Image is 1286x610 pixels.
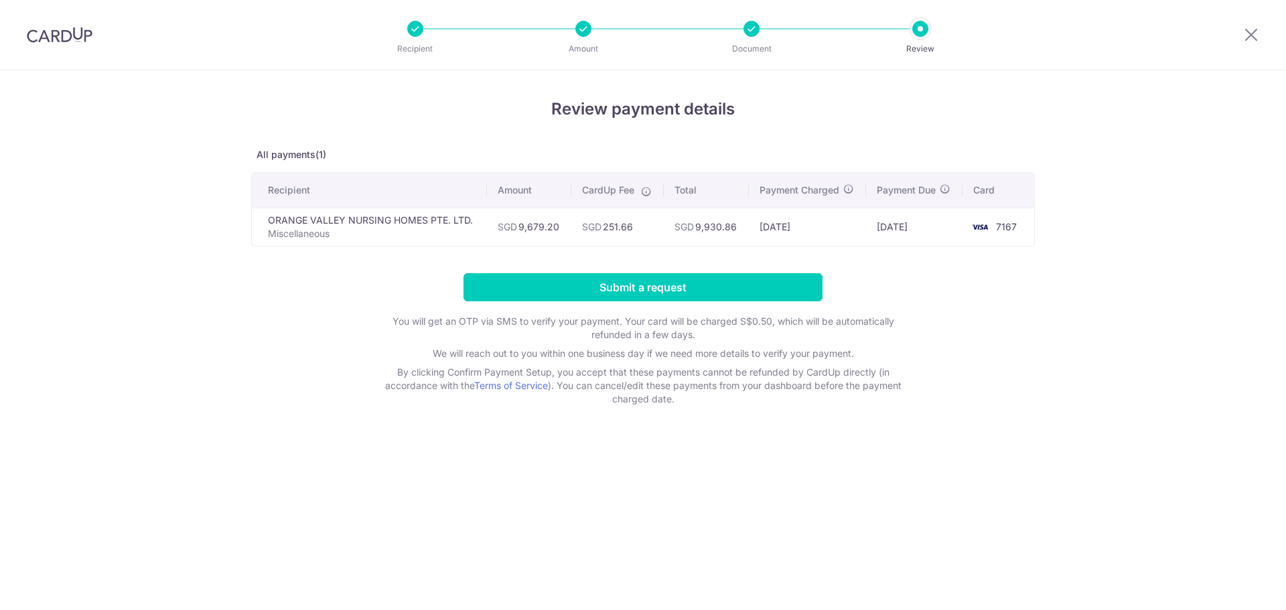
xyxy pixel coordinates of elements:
[962,173,1034,208] th: Card
[463,273,823,301] input: Submit a request
[967,219,993,235] img: <span class="translation_missing" title="translation missing: en.account_steps.new_confirm_form.b...
[375,315,911,341] p: You will get an OTP via SMS to verify your payment. Your card will be charged S$0.50, which will ...
[996,221,1017,232] span: 7167
[760,183,839,197] span: Payment Charged
[871,42,970,56] p: Review
[27,27,92,43] img: CardUp
[251,148,1035,161] p: All payments(1)
[375,366,911,406] p: By clicking Confirm Payment Setup, you accept that these payments cannot be refunded by CardUp di...
[487,173,571,208] th: Amount
[674,221,694,232] span: SGD
[582,183,634,197] span: CardUp Fee
[534,42,633,56] p: Amount
[664,208,749,246] td: 9,930.86
[749,208,867,246] td: [DATE]
[498,221,517,232] span: SGD
[251,97,1035,121] h4: Review payment details
[252,173,487,208] th: Recipient
[877,183,936,197] span: Payment Due
[582,221,601,232] span: SGD
[474,380,548,391] a: Terms of Service
[487,208,571,246] td: 9,679.20
[252,208,487,246] td: ORANGE VALLEY NURSING HOMES PTE. LTD.
[866,208,962,246] td: [DATE]
[664,173,749,208] th: Total
[375,347,911,360] p: We will reach out to you within one business day if we need more details to verify your payment.
[702,42,801,56] p: Document
[268,227,476,240] p: Miscellaneous
[571,208,664,246] td: 251.66
[1200,570,1273,603] iframe: Opens a widget where you can find more information
[366,42,465,56] p: Recipient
